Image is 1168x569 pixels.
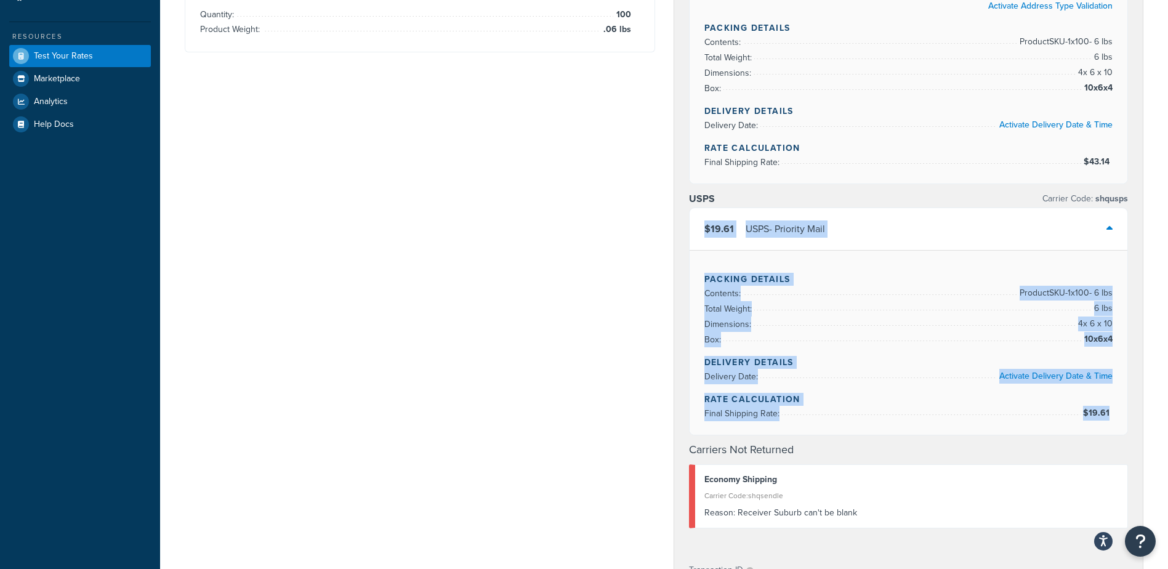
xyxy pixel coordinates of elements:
[704,22,1113,34] h4: Packing Details
[704,302,755,315] span: Total Weight:
[9,45,151,67] a: Test Your Rates
[704,333,724,346] span: Box:
[1083,406,1113,419] span: $19.61
[200,23,263,36] span: Product Weight:
[704,407,783,420] span: Final Shipping Rate:
[200,8,237,21] span: Quantity:
[704,119,761,132] span: Delivery Date:
[999,118,1113,131] a: Activate Delivery Date & Time
[9,91,151,113] a: Analytics
[9,68,151,90] a: Marketplace
[34,97,68,107] span: Analytics
[1042,190,1128,208] p: Carrier Code:
[704,318,754,331] span: Dimensions:
[1075,65,1113,80] span: 4 x 6 x 10
[704,287,744,300] span: Contents:
[34,119,74,130] span: Help Docs
[1125,526,1156,557] button: Open Resource Center
[746,220,825,238] div: USPS - Priority Mail
[704,504,1119,522] div: Receiver Suburb can't be blank
[9,113,151,135] a: Help Docs
[704,471,1119,488] div: Economy Shipping
[600,22,631,37] span: .06 lbs
[1081,81,1113,95] span: 10x6x4
[1091,301,1113,316] span: 6 lbs
[704,156,783,169] span: Final Shipping Rate:
[1093,192,1128,205] span: shqusps
[1081,332,1113,347] span: 10x6x4
[1091,50,1113,65] span: 6 lbs
[704,142,1113,155] h4: Rate Calculation
[704,370,761,383] span: Delivery Date:
[704,506,735,519] span: Reason:
[704,487,1119,504] div: Carrier Code: shqsendle
[704,222,734,236] span: $19.61
[1017,286,1113,301] span: Product SKU-1 x 100 - 6 lbs
[613,7,631,22] span: 100
[704,273,1113,286] h4: Packing Details
[689,442,1129,458] h4: Carriers Not Returned
[1084,155,1113,168] span: $43.14
[704,105,1113,118] h4: Delivery Details
[1075,317,1113,331] span: 4 x 6 x 10
[999,369,1113,382] a: Activate Delivery Date & Time
[689,193,715,205] h3: USPS
[34,51,93,62] span: Test Your Rates
[704,51,755,64] span: Total Weight:
[34,74,80,84] span: Marketplace
[1017,34,1113,49] span: Product SKU-1 x 100 - 6 lbs
[704,356,1113,369] h4: Delivery Details
[704,393,1113,406] h4: Rate Calculation
[704,36,744,49] span: Contents:
[704,67,754,79] span: Dimensions:
[704,82,724,95] span: Box:
[9,31,151,42] div: Resources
